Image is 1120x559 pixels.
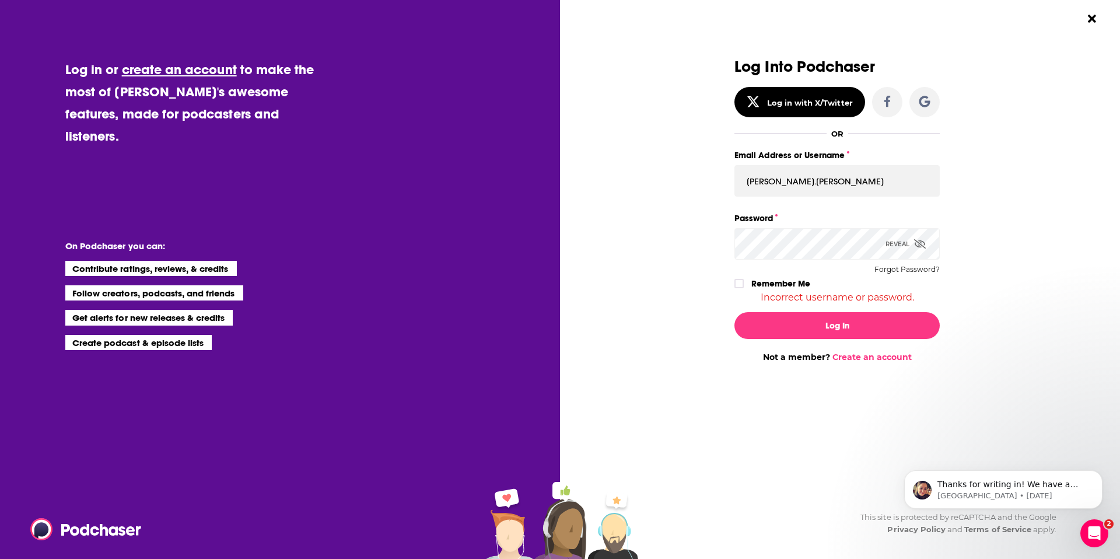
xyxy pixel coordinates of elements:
li: Follow creators, podcasts, and friends [65,285,243,301]
label: Password [734,211,940,226]
label: Email Address or Username [734,148,940,163]
label: Remember Me [751,276,810,291]
input: Email Address or Username [734,165,940,197]
button: Log In [734,312,940,339]
div: This site is protected by reCAPTCHA and the Google and apply. [851,511,1056,536]
button: Forgot Password? [874,265,940,274]
span: 2 [1104,519,1114,529]
div: Log in with X/Twitter [767,98,853,107]
button: Log in with X/Twitter [734,87,865,117]
a: Create an account [832,352,912,362]
li: Get alerts for new releases & credits [65,310,233,325]
a: Podchaser - Follow, Share and Rate Podcasts [30,518,133,540]
h3: Log Into Podchaser [734,58,940,75]
div: Incorrect username or password. [734,292,940,303]
a: create an account [122,61,237,78]
li: Create podcast & episode lists [65,335,212,350]
li: On Podchaser you can: [65,240,299,251]
iframe: Intercom live chat [1080,519,1108,547]
li: Contribute ratings, reviews, & credits [65,261,237,276]
a: Terms of Service [964,525,1031,534]
div: Not a member? [734,352,940,362]
div: OR [831,129,843,138]
iframe: Intercom notifications message [887,446,1120,527]
div: Reveal [885,228,926,260]
a: Privacy Policy [887,525,946,534]
img: Podchaser - Follow, Share and Rate Podcasts [30,518,142,540]
button: Close Button [1081,8,1103,30]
